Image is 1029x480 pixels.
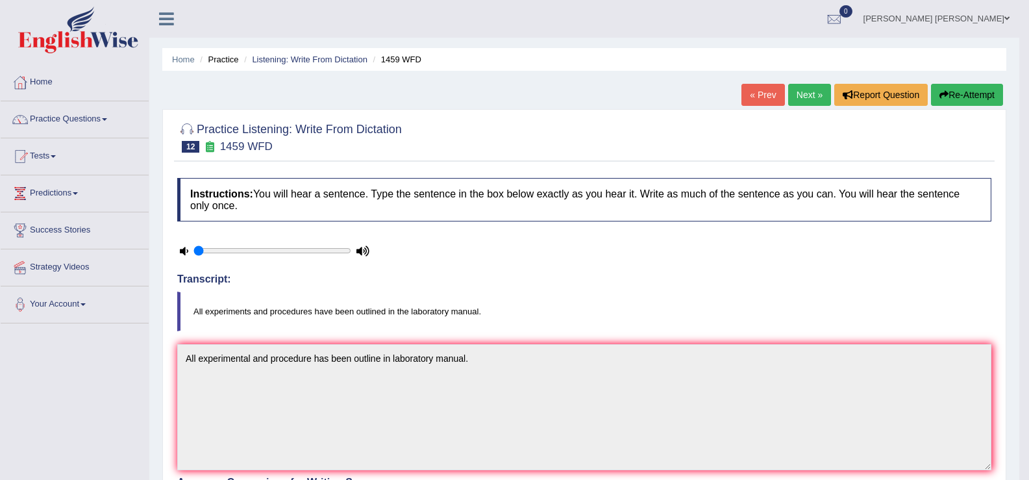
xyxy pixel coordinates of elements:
[197,53,238,66] li: Practice
[839,5,852,18] span: 0
[172,55,195,64] a: Home
[1,64,149,97] a: Home
[1,175,149,208] a: Predictions
[370,53,421,66] li: 1459 WFD
[1,212,149,245] a: Success Stories
[182,141,199,153] span: 12
[931,84,1003,106] button: Re-Attempt
[788,84,831,106] a: Next »
[741,84,784,106] a: « Prev
[1,249,149,282] a: Strategy Videos
[834,84,928,106] button: Report Question
[1,101,149,134] a: Practice Questions
[177,344,991,470] textarea: To enrich screen reader interactions, please activate Accessibility in Grammarly extension settings
[190,188,253,199] b: Instructions:
[252,55,367,64] a: Listening: Write From Dictation
[177,273,991,285] h4: Transcript:
[1,138,149,171] a: Tests
[177,178,991,221] h4: You will hear a sentence. Type the sentence in the box below exactly as you hear it. Write as muc...
[1,286,149,319] a: Your Account
[203,141,216,153] small: Exam occurring question
[177,120,402,153] h2: Practice Listening: Write From Dictation
[177,292,991,331] blockquote: All experiments and procedures have been outlined in the laboratory manual.
[220,140,273,153] small: 1459 WFD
